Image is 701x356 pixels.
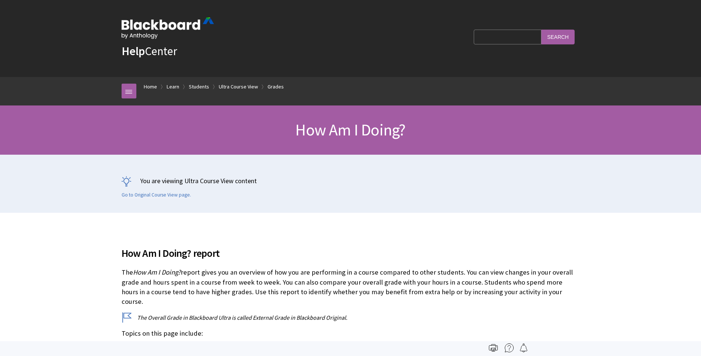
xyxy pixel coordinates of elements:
[189,82,209,91] a: Students
[295,120,405,140] span: How Am I Doing?
[519,343,528,352] img: Follow this page
[122,17,214,39] img: Blackboard by Anthology
[122,44,177,58] a: HelpCenter
[167,82,179,91] a: Learn
[505,343,514,352] img: More help
[122,268,580,306] p: The report gives you an overview of how you are performing in a course compared to other students...
[144,82,157,91] a: Home
[122,313,580,322] p: The Overall Grade in Blackboard Ultra is called External Grade in Blackboard Original.
[122,176,580,185] p: You are viewing Ultra Course View content
[219,82,258,91] a: Ultra Course View
[122,44,145,58] strong: Help
[541,30,575,44] input: Search
[489,343,498,352] img: Print
[122,245,580,261] span: How Am I Doing? report
[122,329,580,338] p: Topics on this page include:
[133,268,181,276] span: How Am I Doing?
[268,82,284,91] a: Grades
[122,192,191,198] a: Go to Original Course View page.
